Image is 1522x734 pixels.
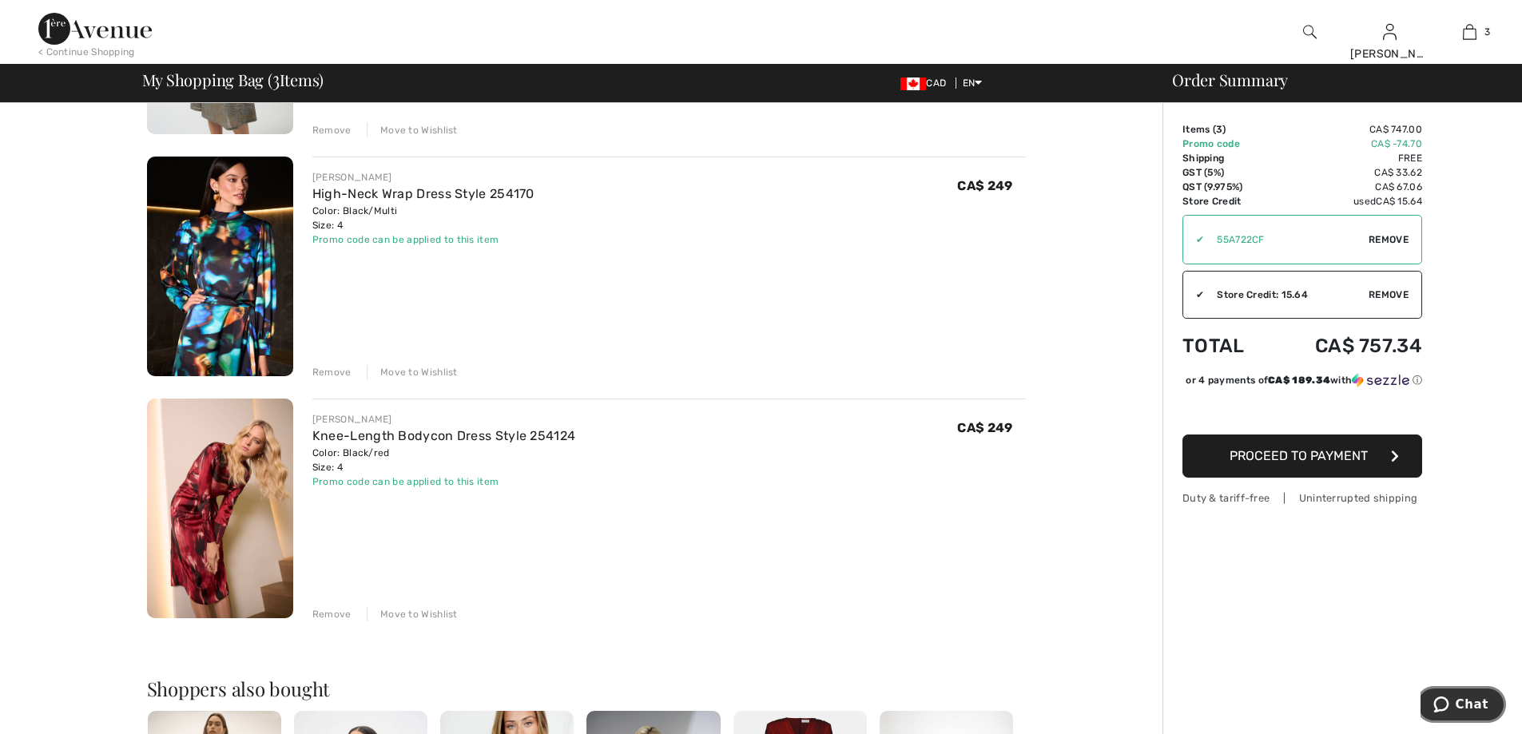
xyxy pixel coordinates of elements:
div: Duty & tariff-free | Uninterrupted shipping [1182,490,1422,506]
img: Knee-Length Bodycon Dress Style 254124 [147,399,293,618]
div: Store Credit: 15.64 [1204,288,1369,302]
div: Color: Black/Multi Size: 4 [312,204,534,232]
div: or 4 payments ofCA$ 189.34withSezzle Click to learn more about Sezzle [1182,373,1422,393]
a: High-Neck Wrap Dress Style 254170 [312,186,534,201]
img: High-Neck Wrap Dress Style 254170 [147,157,293,376]
td: CA$ 33.62 [1270,165,1422,180]
input: Promo code [1204,216,1369,264]
img: My Info [1383,22,1397,42]
span: CA$ 189.34 [1268,375,1330,386]
td: Free [1270,151,1422,165]
div: [PERSON_NAME] [312,170,534,184]
span: CAD [900,77,952,89]
div: Promo code can be applied to this item [312,474,575,489]
div: Remove [312,607,352,621]
span: CA$ 249 [957,420,1012,435]
td: used [1270,194,1422,208]
div: < Continue Shopping [38,45,135,59]
span: 3 [272,68,280,89]
span: CA$ 249 [957,178,1012,193]
td: Total [1182,319,1270,373]
iframe: Opens a widget where you can chat to one of our agents [1421,686,1506,726]
a: Knee-Length Bodycon Dress Style 254124 [312,428,575,443]
div: Move to Wishlist [367,365,458,379]
img: Canadian Dollar [900,77,926,90]
td: Shipping [1182,151,1270,165]
span: Remove [1369,232,1409,247]
img: 1ère Avenue [38,13,152,45]
td: Store Credit [1182,194,1270,208]
div: ✔ [1183,288,1204,302]
span: Proceed to Payment [1230,448,1368,463]
td: QST (9.975%) [1182,180,1270,194]
td: Promo code [1182,137,1270,151]
div: [PERSON_NAME] [312,412,575,427]
span: 3 [1216,124,1222,135]
td: CA$ -74.70 [1270,137,1422,151]
div: Move to Wishlist [367,607,458,621]
div: Move to Wishlist [367,123,458,137]
h2: Shoppers also bought [147,679,1026,698]
a: Sign In [1383,24,1397,39]
div: [PERSON_NAME] [1350,46,1429,62]
span: 3 [1484,25,1490,39]
span: EN [963,77,983,89]
div: Remove [312,365,352,379]
img: My Bag [1463,22,1476,42]
img: search the website [1303,22,1317,42]
div: Order Summary [1153,72,1512,88]
button: Proceed to Payment [1182,434,1422,478]
div: Promo code can be applied to this item [312,232,534,247]
a: 3 [1430,22,1508,42]
span: Remove [1369,288,1409,302]
td: GST (5%) [1182,165,1270,180]
img: Sezzle [1352,373,1409,387]
td: CA$ 757.34 [1270,319,1422,373]
div: or 4 payments of with [1186,373,1422,387]
div: Color: Black/red Size: 4 [312,446,575,474]
td: CA$ 747.00 [1270,122,1422,137]
td: Items ( ) [1182,122,1270,137]
span: CA$ 15.64 [1376,196,1422,207]
td: CA$ 67.06 [1270,180,1422,194]
div: ✔ [1183,232,1204,247]
span: My Shopping Bag ( Items) [142,72,324,88]
div: Remove [312,123,352,137]
iframe: PayPal-paypal [1182,393,1422,429]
